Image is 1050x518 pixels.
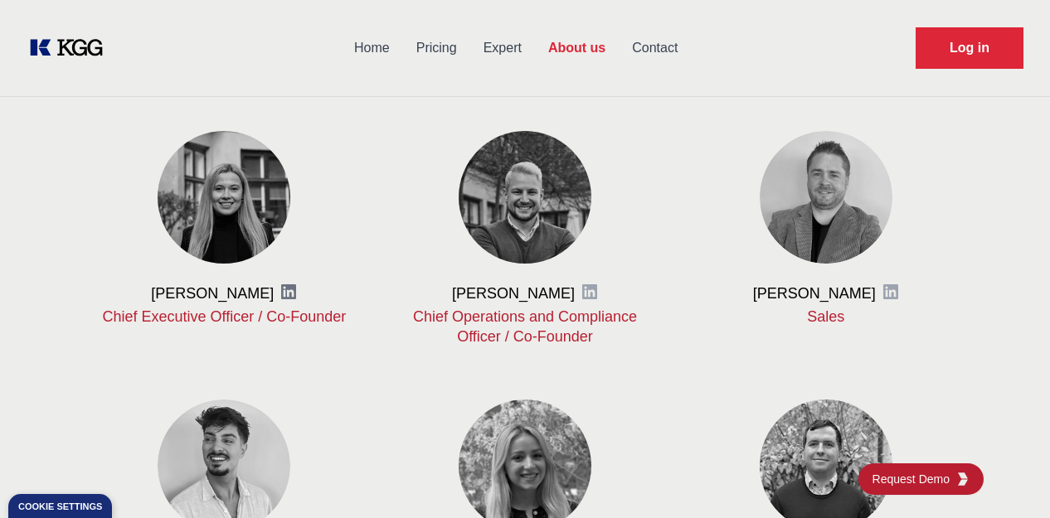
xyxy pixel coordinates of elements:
[151,283,274,303] h3: [PERSON_NAME]
[916,27,1023,69] a: Request Demo
[341,27,403,70] a: Home
[753,283,876,303] h3: [PERSON_NAME]
[619,27,691,70] a: Contact
[459,131,591,264] img: Barney Vajda
[100,307,348,327] p: Chief Executive Officer / Co-Founder
[18,502,102,511] div: Cookie settings
[535,27,619,70] a: About us
[27,35,116,61] a: KOL Knowledge Platform: Talk to Key External Experts (KEE)
[158,131,290,264] img: Viktoriya Vasilenko
[858,463,984,495] a: Request DemoKGG
[956,472,970,486] img: KGG
[760,131,892,264] img: Martin Grady
[702,307,950,327] p: Sales
[967,438,1050,518] iframe: Chat Widget
[401,307,649,346] p: Chief Operations and Compliance Officer / Co-Founder
[452,283,575,303] h3: [PERSON_NAME]
[873,471,956,487] span: Request Demo
[403,27,470,70] a: Pricing
[470,27,535,70] a: Expert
